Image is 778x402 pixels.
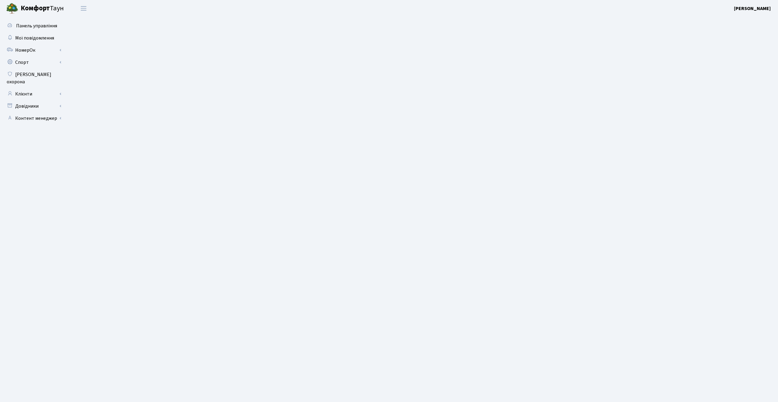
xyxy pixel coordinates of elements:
a: Клієнти [3,88,64,100]
span: Мої повідомлення [15,35,54,41]
a: Довідники [3,100,64,112]
b: Комфорт [21,3,50,13]
button: Переключити навігацію [76,3,91,13]
a: [PERSON_NAME] охорона [3,68,64,88]
a: Мої повідомлення [3,32,64,44]
a: НомерОк [3,44,64,56]
img: logo.png [6,2,18,15]
a: [PERSON_NAME] [734,5,771,12]
a: Контент менеджер [3,112,64,124]
span: Панель управління [16,23,57,29]
a: Спорт [3,56,64,68]
a: Панель управління [3,20,64,32]
span: Таун [21,3,64,14]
